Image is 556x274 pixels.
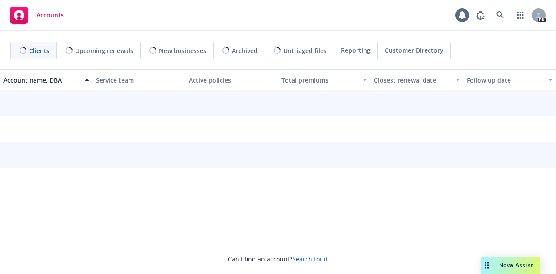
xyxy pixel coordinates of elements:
[283,46,327,55] span: Untriaged files
[499,261,533,269] span: Nova Assist
[492,7,509,24] a: Search
[75,46,133,55] span: Upcoming renewals
[481,257,540,274] button: Nova Assist
[7,3,67,27] a: Accounts
[371,69,463,90] button: Closest renewal date
[228,254,328,264] span: Can't find an account?
[374,76,450,85] div: Closest renewal date
[96,76,182,85] div: Service team
[93,69,185,90] button: Service team
[341,46,371,55] span: Reporting
[292,255,328,263] a: Search for it
[481,257,492,274] div: Drag to move
[159,46,206,55] span: New businesses
[36,12,64,19] span: Accounts
[278,69,371,90] button: Total premiums
[467,76,543,85] div: Follow up date
[385,46,443,55] span: Customer Directory
[189,76,275,85] div: Active policies
[232,46,258,55] span: Archived
[463,69,556,90] button: Follow up date
[281,76,357,85] div: Total premiums
[185,69,278,90] button: Active policies
[472,7,489,24] a: Report a Bug
[3,76,79,85] div: Account name, DBA
[29,46,50,55] span: Clients
[512,7,529,24] a: Switch app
